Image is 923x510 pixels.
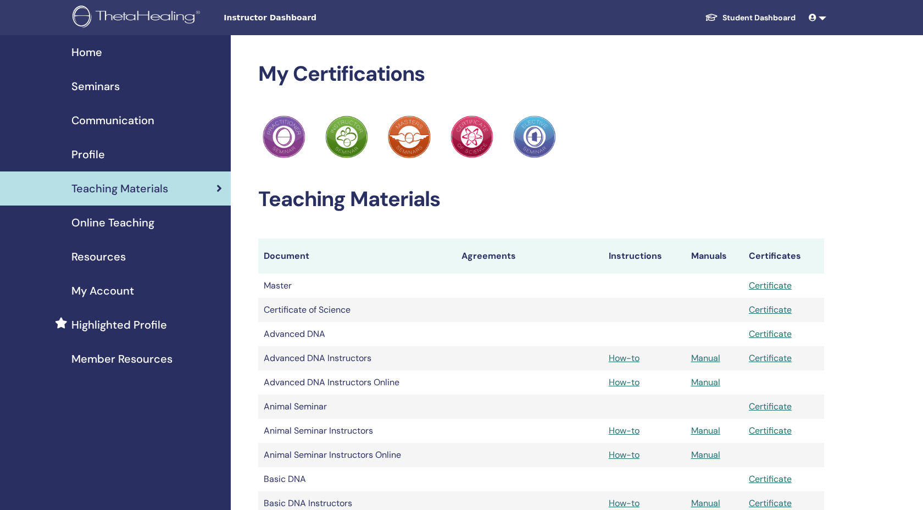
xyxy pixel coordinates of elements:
[686,239,743,274] th: Manuals
[691,352,720,364] a: Manual
[258,419,456,443] td: Animal Seminar Instructors
[691,425,720,436] a: Manual
[71,351,173,367] span: Member Resources
[258,187,824,212] h2: Teaching Materials
[451,115,493,158] img: Practitioner
[691,449,720,461] a: Manual
[749,401,792,412] a: Certificate
[388,115,431,158] img: Practitioner
[71,317,167,333] span: Highlighted Profile
[743,239,824,274] th: Certificates
[749,352,792,364] a: Certificate
[749,497,792,509] a: Certificate
[224,12,388,24] span: Instructor Dashboard
[258,298,456,322] td: Certificate of Science
[749,473,792,485] a: Certificate
[513,115,556,158] img: Practitioner
[258,274,456,298] td: Master
[609,497,640,509] a: How-to
[691,497,720,509] a: Manual
[691,376,720,388] a: Manual
[258,467,456,491] td: Basic DNA
[258,62,824,87] h2: My Certifications
[696,8,804,28] a: Student Dashboard
[71,44,102,60] span: Home
[609,449,640,461] a: How-to
[258,239,456,274] th: Document
[749,328,792,340] a: Certificate
[258,395,456,419] td: Animal Seminar
[609,352,640,364] a: How-to
[71,78,120,95] span: Seminars
[603,239,686,274] th: Instructions
[749,280,792,291] a: Certificate
[609,425,640,436] a: How-to
[456,239,603,274] th: Agreements
[71,146,105,163] span: Profile
[258,322,456,346] td: Advanced DNA
[263,115,305,158] img: Practitioner
[73,5,204,30] img: logo.png
[71,180,168,197] span: Teaching Materials
[71,248,126,265] span: Resources
[749,304,792,315] a: Certificate
[258,370,456,395] td: Advanced DNA Instructors Online
[258,346,456,370] td: Advanced DNA Instructors
[749,425,792,436] a: Certificate
[258,443,456,467] td: Animal Seminar Instructors Online
[71,112,154,129] span: Communication
[71,214,154,231] span: Online Teaching
[705,13,718,22] img: graduation-cap-white.svg
[71,282,134,299] span: My Account
[609,376,640,388] a: How-to
[325,115,368,158] img: Practitioner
